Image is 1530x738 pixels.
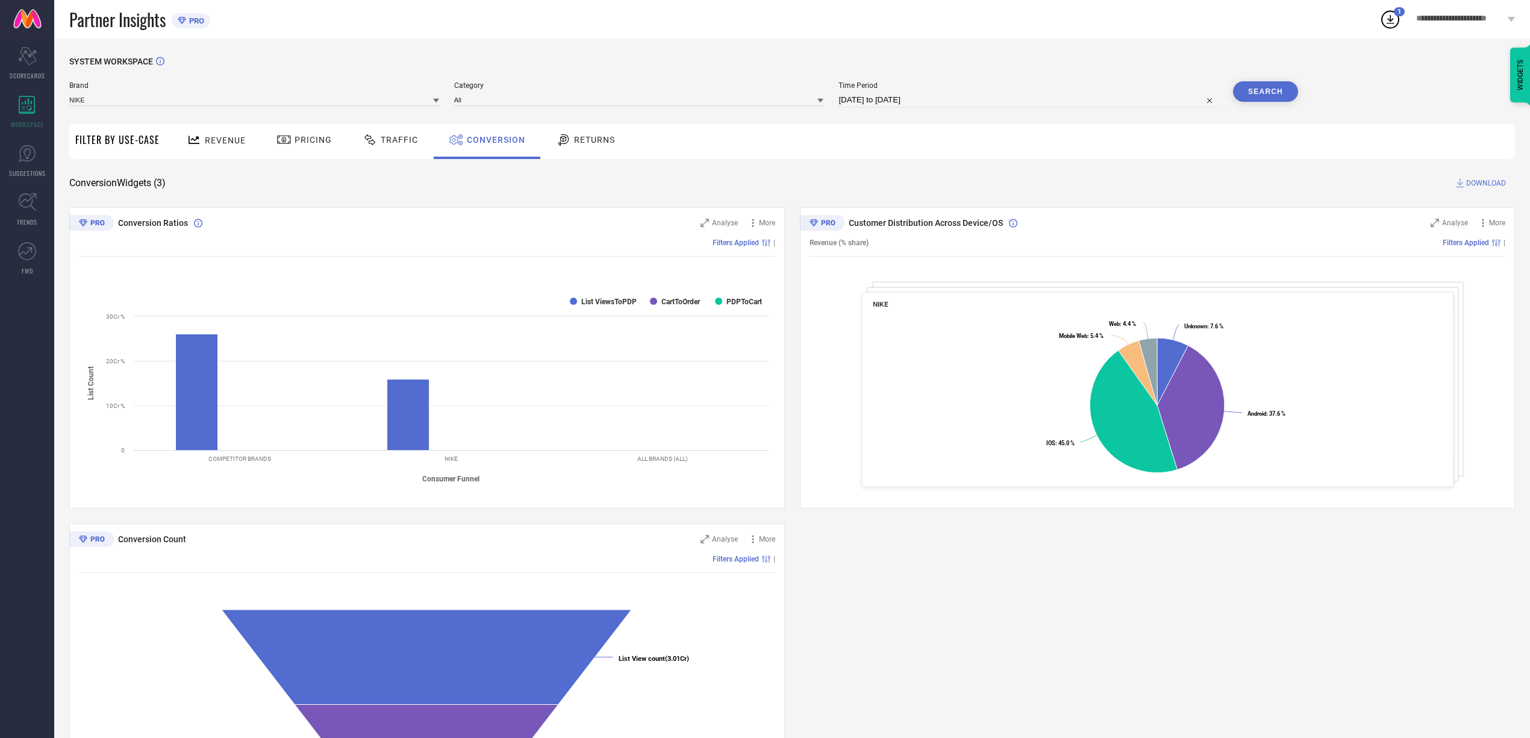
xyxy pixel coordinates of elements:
[106,402,125,409] text: 10Cr %
[467,135,525,145] span: Conversion
[773,239,775,247] span: |
[10,71,45,80] span: SCORECARDS
[701,219,709,227] svg: Zoom
[69,81,439,90] span: Brand
[69,7,166,32] span: Partner Insights
[1442,219,1468,227] span: Analyse
[759,219,775,227] span: More
[712,535,738,543] span: Analyse
[106,358,125,364] text: 20Cr %
[838,81,1218,90] span: Time Period
[422,475,479,483] tspan: Consumer Funnel
[454,81,824,90] span: Category
[106,313,125,320] text: 30Cr %
[810,239,869,247] span: Revenue (% share)
[186,16,204,25] span: PRO
[1247,410,1266,417] tspan: Android
[295,135,332,145] span: Pricing
[701,535,709,543] svg: Zoom
[713,239,759,247] span: Filters Applied
[619,655,665,663] tspan: List View count
[849,218,1003,228] span: Customer Distribution Across Device/OS
[1397,8,1401,16] span: 1
[87,366,95,400] tspan: List Count
[9,169,46,178] span: SUGGESTIONS
[637,455,687,462] text: ALL BRANDS (ALL)
[581,298,637,306] text: List ViewsToPDP
[1233,81,1298,102] button: Search
[712,219,738,227] span: Analyse
[773,555,775,563] span: |
[1443,239,1489,247] span: Filters Applied
[22,266,33,275] span: FWD
[17,217,37,227] span: TRENDS
[118,218,188,228] span: Conversion Ratios
[1247,410,1285,417] text: : 37.6 %
[1046,440,1055,446] tspan: IOS
[1431,219,1439,227] svg: Zoom
[69,531,114,549] div: Premium
[574,135,615,145] span: Returns
[713,555,759,563] span: Filters Applied
[1466,177,1506,189] span: DOWNLOAD
[800,215,845,233] div: Premium
[661,298,701,306] text: CartToOrder
[118,534,186,544] span: Conversion Count
[1046,440,1074,446] text: : 45.0 %
[69,215,114,233] div: Premium
[838,93,1218,107] input: Select time period
[1503,239,1505,247] span: |
[872,300,888,308] span: NIKE
[619,655,689,663] text: (3.01Cr)
[1184,323,1207,330] tspan: Unknown
[1489,219,1505,227] span: More
[75,133,160,147] span: Filter By Use-Case
[69,177,166,189] span: Conversion Widgets ( 3 )
[1109,321,1136,327] text: : 4.4 %
[1058,333,1103,339] text: : 5.4 %
[1184,323,1223,330] text: : 7.6 %
[11,120,44,129] span: WORKSPACE
[726,298,762,306] text: PDPToCart
[1379,8,1401,30] div: Open download list
[759,535,775,543] span: More
[381,135,418,145] span: Traffic
[208,455,271,462] text: COMPETITOR BRANDS
[445,455,458,462] text: NIKE
[121,447,125,454] text: 0
[1058,333,1087,339] tspan: Mobile Web
[1109,321,1120,327] tspan: Web
[205,136,246,145] span: Revenue
[69,57,153,66] span: SYSTEM WORKSPACE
